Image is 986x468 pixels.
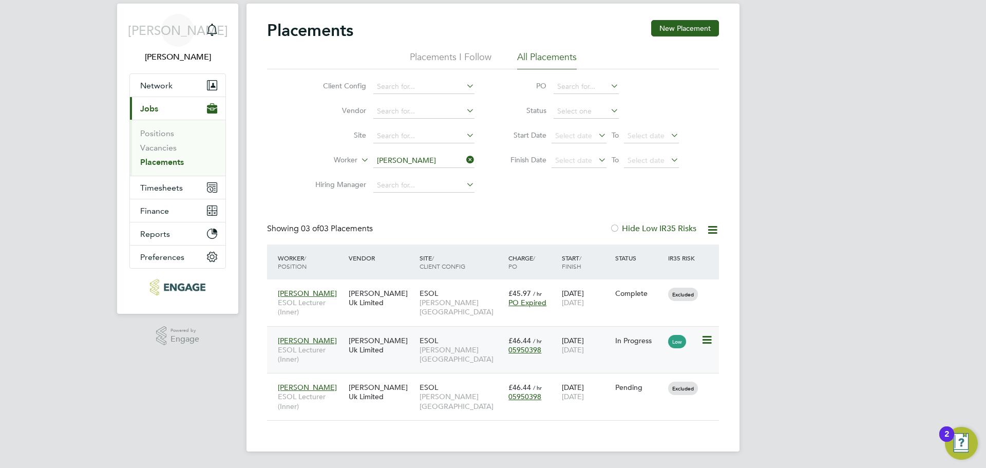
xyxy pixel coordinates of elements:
div: Complete [615,289,663,298]
span: To [609,128,622,142]
div: [DATE] [559,284,613,312]
input: Search for... [554,80,619,94]
span: Select date [628,131,665,140]
div: Showing [267,223,375,234]
span: ESOL Lecturer (Inner) [278,345,344,364]
a: Positions [140,128,174,138]
span: Powered by [170,326,199,335]
label: Client Config [307,81,366,90]
label: Site [307,130,366,140]
span: Finance [140,206,169,216]
span: [PERSON_NAME] [278,336,337,345]
div: Start [559,249,613,275]
input: Search for... [373,104,475,119]
span: [PERSON_NAME] [278,383,337,392]
label: Worker [298,155,357,165]
span: Select date [555,156,592,165]
span: [DATE] [562,345,584,354]
span: / hr [533,337,542,345]
span: [DATE] [562,298,584,307]
label: Hiring Manager [307,180,366,189]
label: Vendor [307,106,366,115]
div: Pending [615,383,663,392]
button: New Placement [651,20,719,36]
span: Low [668,335,686,348]
a: Powered byEngage [156,326,200,346]
div: In Progress [615,336,663,345]
span: PO Expired [508,298,546,307]
span: £46.44 [508,336,531,345]
div: Jobs [130,120,225,176]
button: Network [130,74,225,97]
span: 05950398 [508,392,541,401]
span: ESOL Lecturer (Inner) [278,392,344,410]
h2: Placements [267,20,353,41]
span: [PERSON_NAME][GEOGRAPHIC_DATA] [420,345,503,364]
span: [PERSON_NAME][GEOGRAPHIC_DATA] [420,298,503,316]
a: [PERSON_NAME]ESOL Lecturer (Inner)[PERSON_NAME] Uk LimitedESOL[PERSON_NAME][GEOGRAPHIC_DATA]£46.4... [275,330,719,339]
span: ESOL [420,289,438,298]
span: [PERSON_NAME][GEOGRAPHIC_DATA] [420,392,503,410]
span: ESOL Lecturer (Inner) [278,298,344,316]
a: Placements [140,157,184,167]
li: All Placements [517,51,577,69]
span: 03 Placements [301,223,373,234]
span: Excluded [668,382,698,395]
button: Preferences [130,246,225,268]
a: [PERSON_NAME][PERSON_NAME] [129,14,226,63]
div: 2 [944,434,949,447]
span: Jerin Aktar [129,51,226,63]
span: [PERSON_NAME] [278,289,337,298]
span: / Position [278,254,307,270]
span: Select date [628,156,665,165]
div: [DATE] [559,378,613,406]
li: Placements I Follow [410,51,491,69]
a: [PERSON_NAME]ESOL Lecturer (Inner)[PERSON_NAME] Uk LimitedESOL[PERSON_NAME][GEOGRAPHIC_DATA]£46.4... [275,377,719,386]
div: Worker [275,249,346,275]
nav: Main navigation [117,4,238,314]
span: £46.44 [508,383,531,392]
span: Reports [140,229,170,239]
span: ESOL [420,336,438,345]
span: Select date [555,131,592,140]
input: Search for... [373,80,475,94]
a: [PERSON_NAME]ESOL Lecturer (Inner)[PERSON_NAME] Uk LimitedESOL[PERSON_NAME][GEOGRAPHIC_DATA]£45.9... [275,283,719,292]
button: Open Resource Center, 2 new notifications [945,427,978,460]
span: Network [140,81,173,90]
label: Start Date [500,130,546,140]
div: Site [417,249,506,275]
div: Charge [506,249,559,275]
button: Timesheets [130,176,225,199]
span: Excluded [668,288,698,301]
span: Engage [170,335,199,344]
span: / hr [533,290,542,297]
span: [PERSON_NAME] [128,24,228,37]
span: / PO [508,254,535,270]
input: Search for... [373,129,475,143]
span: / Finish [562,254,581,270]
input: Search for... [373,178,475,193]
span: / Client Config [420,254,465,270]
span: ESOL [420,383,438,392]
label: PO [500,81,546,90]
span: 05950398 [508,345,541,354]
label: Status [500,106,546,115]
span: Jobs [140,104,158,114]
span: Timesheets [140,183,183,193]
input: Search for... [373,154,475,168]
div: [PERSON_NAME] Uk Limited [346,378,417,406]
span: Preferences [140,252,184,262]
span: To [609,153,622,166]
div: [PERSON_NAME] Uk Limited [346,331,417,360]
span: [DATE] [562,392,584,401]
button: Reports [130,222,225,245]
span: / hr [533,384,542,391]
span: 03 of [301,223,319,234]
div: Status [613,249,666,267]
img: morganhunt-logo-retina.png [150,279,205,295]
label: Hide Low IR35 Risks [610,223,696,234]
button: Jobs [130,97,225,120]
div: Vendor [346,249,417,267]
label: Finish Date [500,155,546,164]
span: £45.97 [508,289,531,298]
